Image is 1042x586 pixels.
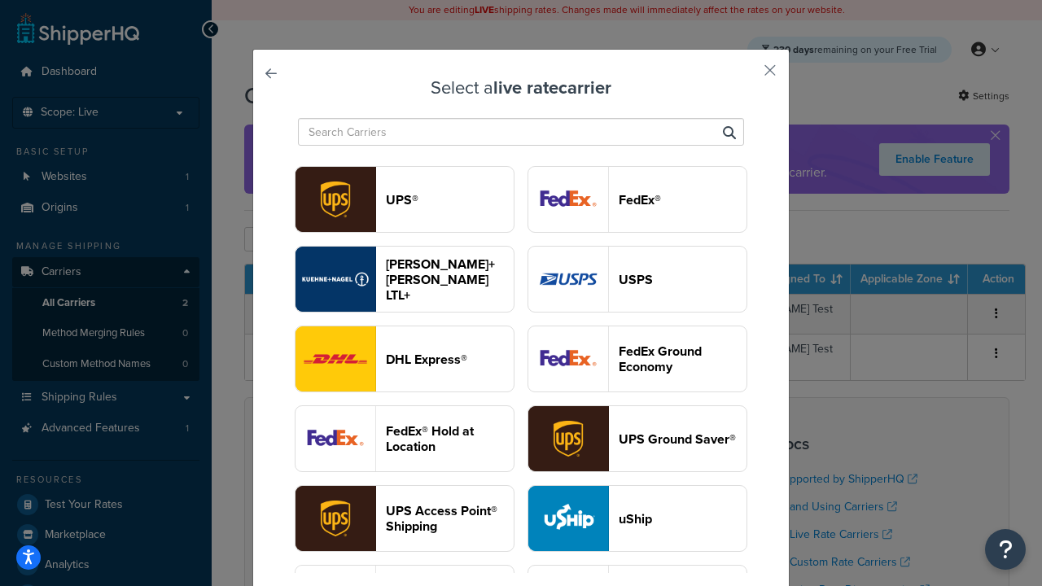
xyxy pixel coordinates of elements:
[619,431,746,447] header: UPS Ground Saver®
[386,352,514,367] header: DHL Express®
[295,485,514,552] button: accessPoint logoUPS Access Point® Shipping
[386,503,514,534] header: UPS Access Point® Shipping
[298,118,744,146] input: Search Carriers
[528,405,747,472] button: surePost logoUPS Ground Saver®
[386,256,514,303] header: [PERSON_NAME]+[PERSON_NAME] LTL+
[386,192,514,208] header: UPS®
[296,326,375,391] img: dhl logo
[386,423,514,454] header: FedEx® Hold at Location
[295,405,514,472] button: fedExLocation logoFedEx® Hold at Location
[619,511,746,527] header: uShip
[296,486,375,551] img: accessPoint logo
[985,529,1026,570] button: Open Resource Center
[528,247,608,312] img: usps logo
[294,78,748,98] h3: Select a
[528,167,608,232] img: fedEx logo
[528,486,608,551] img: uShip logo
[619,343,746,374] header: FedEx Ground Economy
[295,166,514,233] button: ups logoUPS®
[296,167,375,232] img: ups logo
[296,406,375,471] img: fedExLocation logo
[528,406,608,471] img: surePost logo
[493,74,611,101] strong: live rate carrier
[619,272,746,287] header: USPS
[296,247,375,312] img: reTransFreight logo
[619,192,746,208] header: FedEx®
[295,246,514,313] button: reTransFreight logo[PERSON_NAME]+[PERSON_NAME] LTL+
[528,485,747,552] button: uShip logouShip
[528,326,747,392] button: smartPost logoFedEx Ground Economy
[528,166,747,233] button: fedEx logoFedEx®
[295,326,514,392] button: dhl logoDHL Express®
[528,326,608,391] img: smartPost logo
[528,246,747,313] button: usps logoUSPS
